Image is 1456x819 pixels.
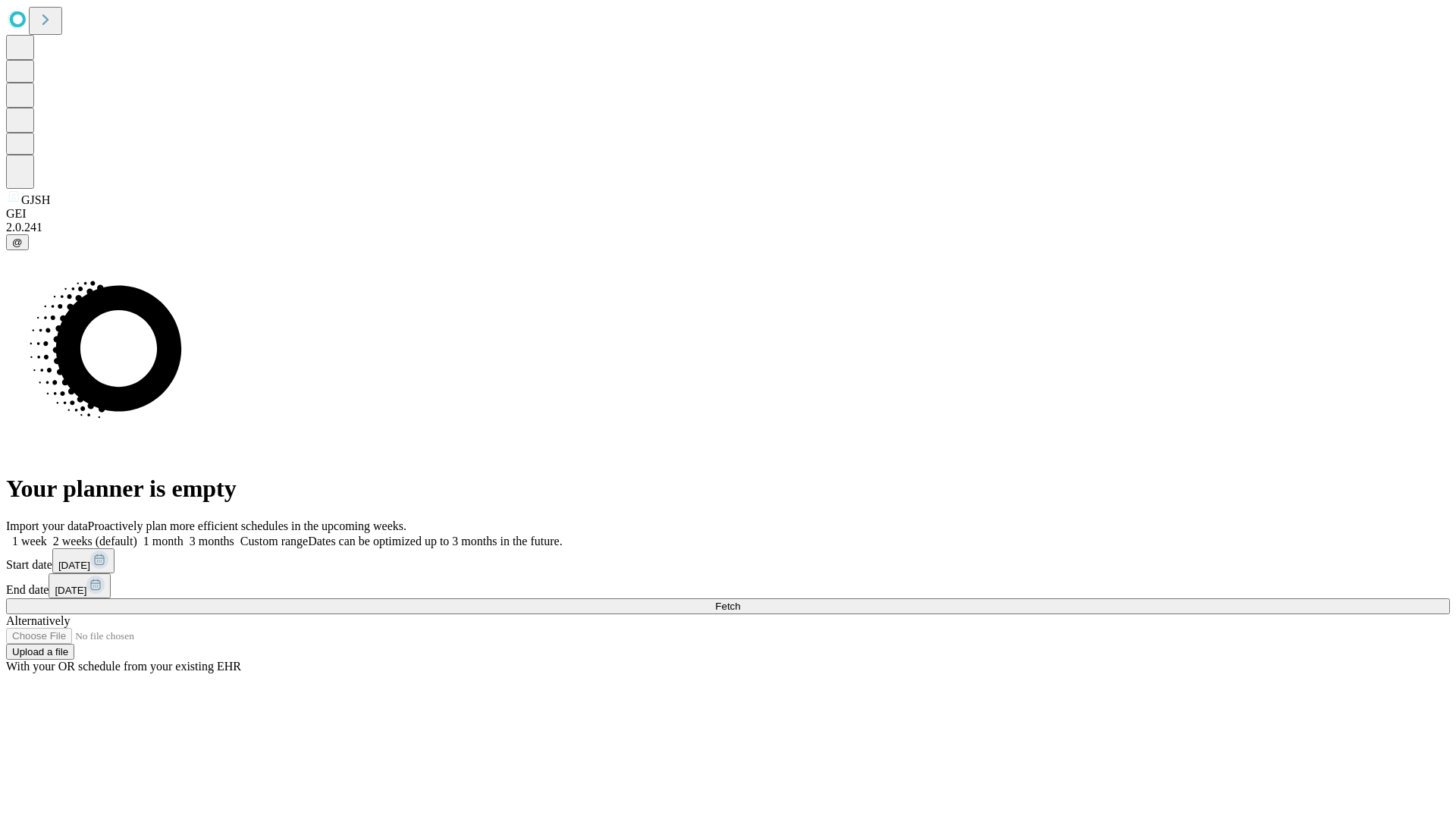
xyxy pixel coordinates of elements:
div: Start date [6,548,1450,573]
button: @ [6,234,29,250]
button: [DATE] [52,548,115,573]
span: 2 weeks (default) [53,535,137,548]
span: With your OR schedule from your existing EHR [6,660,241,673]
h1: Your planner is empty [6,475,1450,503]
span: Dates can be optimized up to 3 months in the future. [308,535,562,548]
span: Alternatively [6,614,70,627]
span: 1 week [12,535,47,548]
span: [DATE] [58,560,90,571]
span: 3 months [190,535,234,548]
span: [DATE] [55,585,86,596]
div: End date [6,573,1450,598]
span: Fetch [715,601,740,612]
button: Upload a file [6,644,74,660]
div: 2.0.241 [6,221,1450,234]
span: Import your data [6,519,88,532]
div: GEI [6,207,1450,221]
span: Custom range [240,535,308,548]
span: GJSH [21,193,50,206]
button: [DATE] [49,573,111,598]
span: 1 month [143,535,184,548]
span: @ [12,237,23,248]
span: Proactively plan more efficient schedules in the upcoming weeks. [88,519,406,532]
button: Fetch [6,598,1450,614]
